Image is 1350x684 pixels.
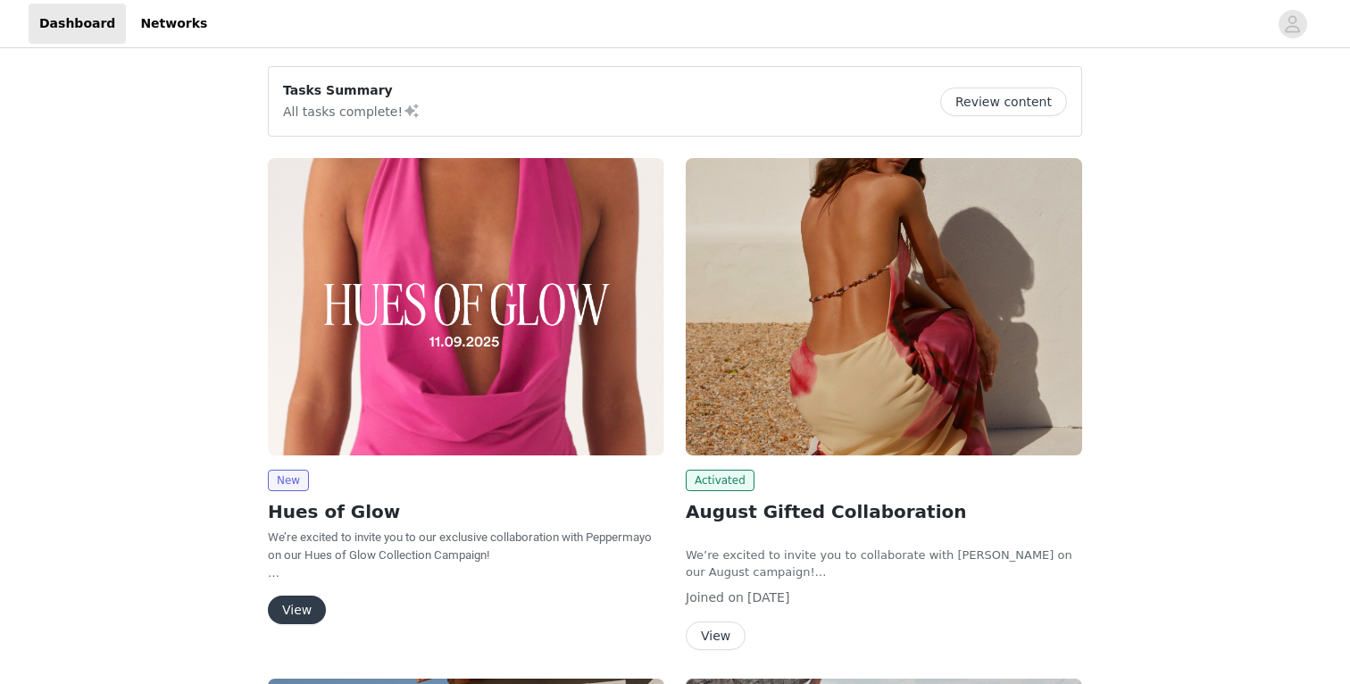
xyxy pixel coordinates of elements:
span: We’re excited to invite you to our exclusive collaboration with Peppermayo on our Hues of Glow Co... [268,530,652,562]
a: Dashboard [29,4,126,44]
a: Networks [129,4,218,44]
h2: Hues of Glow [268,498,664,525]
button: View [268,596,326,624]
img: Peppermayo AUS [686,158,1082,455]
p: Tasks Summary [283,81,421,100]
span: Joined on [686,590,744,605]
button: View [686,621,746,650]
a: View [686,630,746,643]
p: All tasks complete! [283,100,421,121]
h2: August Gifted Collaboration [686,498,1082,525]
img: Peppermayo AUS [268,158,664,455]
span: [DATE] [747,590,789,605]
button: Review content [940,88,1067,116]
div: avatar [1284,10,1301,38]
a: View [268,604,326,617]
span: Activated [686,470,754,491]
span: New [268,470,309,491]
p: We’re excited to invite you to collaborate with [PERSON_NAME] on our August campaign! [686,546,1082,581]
